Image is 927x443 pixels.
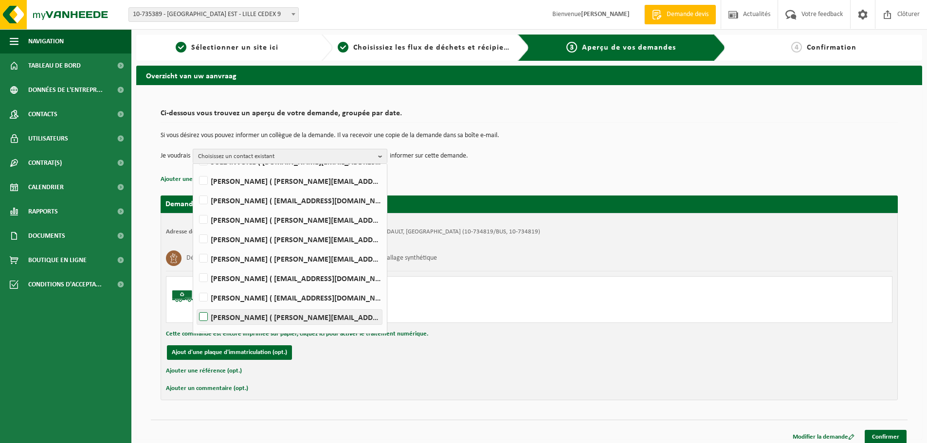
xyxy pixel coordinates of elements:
strong: [PERSON_NAME] [581,11,630,18]
label: [PERSON_NAME] ( [PERSON_NAME][EMAIL_ADDRESS][DOMAIN_NAME] ) [197,174,382,188]
div: Livraison [210,297,568,305]
span: Choisissiez les flux de déchets et récipients [353,44,515,52]
button: Cette commande est encore imprimée sur papier, cliquez ici pour activer le traitement numérique. [166,328,428,340]
span: Aperçu de vos demandes [582,44,676,52]
strong: Adresse de placement: [166,229,227,235]
span: 10-735389 - SUEZ RV NORD EST - LILLE CEDEX 9 [128,7,299,22]
span: 3 [566,42,577,53]
label: [PERSON_NAME] ( [PERSON_NAME][EMAIL_ADDRESS][DOMAIN_NAME] ) [197,251,382,266]
span: Calendrier [28,175,64,199]
a: 2Choisissiez les flux de déchets et récipients [338,42,510,53]
button: Ajouter une référence (opt.) [161,173,236,186]
span: Documents [28,224,65,248]
h3: Déchet alimentaire, cat 3, contenant des produits d'origine animale, emballage synthétique [186,250,437,266]
span: Données de l'entrepr... [28,78,103,102]
p: informer sur cette demande. [390,149,468,163]
p: Si vous désirez vous pouvez informer un collègue de la demande. Il va recevoir une copie de la de... [161,132,898,139]
label: [PERSON_NAME] ( [PERSON_NAME][EMAIL_ADDRESS][DOMAIN_NAME] ) [197,213,382,227]
span: Contacts [28,102,57,126]
label: [PERSON_NAME] ( [EMAIL_ADDRESS][DOMAIN_NAME] ) [197,290,382,305]
a: Demande devis [644,5,716,24]
span: Contrat(s) [28,151,62,175]
h2: Overzicht van uw aanvraag [136,66,922,85]
span: Rapports [28,199,58,224]
button: Choisissez un contact existant [193,149,387,163]
label: [PERSON_NAME] ( [PERSON_NAME][EMAIL_ADDRESS][DOMAIN_NAME] ) [197,310,382,324]
label: [PERSON_NAME] ( [EMAIL_ADDRESS][DOMAIN_NAME] ) [197,271,382,285]
span: Demande devis [664,10,711,19]
span: Utilisateurs [28,126,68,151]
label: [PERSON_NAME] ( [EMAIL_ADDRESS][PERSON_NAME][DOMAIN_NAME] ) [197,329,382,344]
span: 10-735389 - SUEZ RV NORD EST - LILLE CEDEX 9 [129,8,298,21]
label: [PERSON_NAME] ( [PERSON_NAME][EMAIL_ADDRESS][DOMAIN_NAME] ) [197,232,382,247]
span: Choisissez un contact existant [198,149,374,164]
div: Nombre: 1 [210,310,568,318]
td: SUEZ NORD- DIV NOYELLES GODAULT, 62950 NOYELLES GODAULT, [GEOGRAPHIC_DATA] (10-734819/BUS, 10-734... [237,228,540,236]
a: 1Sélectionner un site ici [141,42,313,53]
button: Ajout d'une plaque d'immatriculation (opt.) [167,345,292,360]
button: Ajouter une référence (opt.) [166,365,242,377]
span: Boutique en ligne [28,248,87,272]
span: 1 [176,42,186,53]
p: Je voudrais [161,149,190,163]
span: Navigation [28,29,64,53]
span: Confirmation [807,44,856,52]
span: Sélectionner un site ici [191,44,278,52]
label: [PERSON_NAME] ( [EMAIL_ADDRESS][DOMAIN_NAME] ) [197,193,382,208]
button: Ajouter un commentaire (opt.) [166,382,248,395]
span: 2 [338,42,348,53]
span: Tableau de bord [28,53,81,78]
strong: Demande pour [DATE] [165,200,239,208]
h2: Ci-dessous vous trouvez un aperçu de votre demande, groupée par date. [161,109,898,123]
span: 4 [791,42,802,53]
img: BL-SO-LV.png [171,282,200,311]
span: Conditions d'accepta... [28,272,102,297]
